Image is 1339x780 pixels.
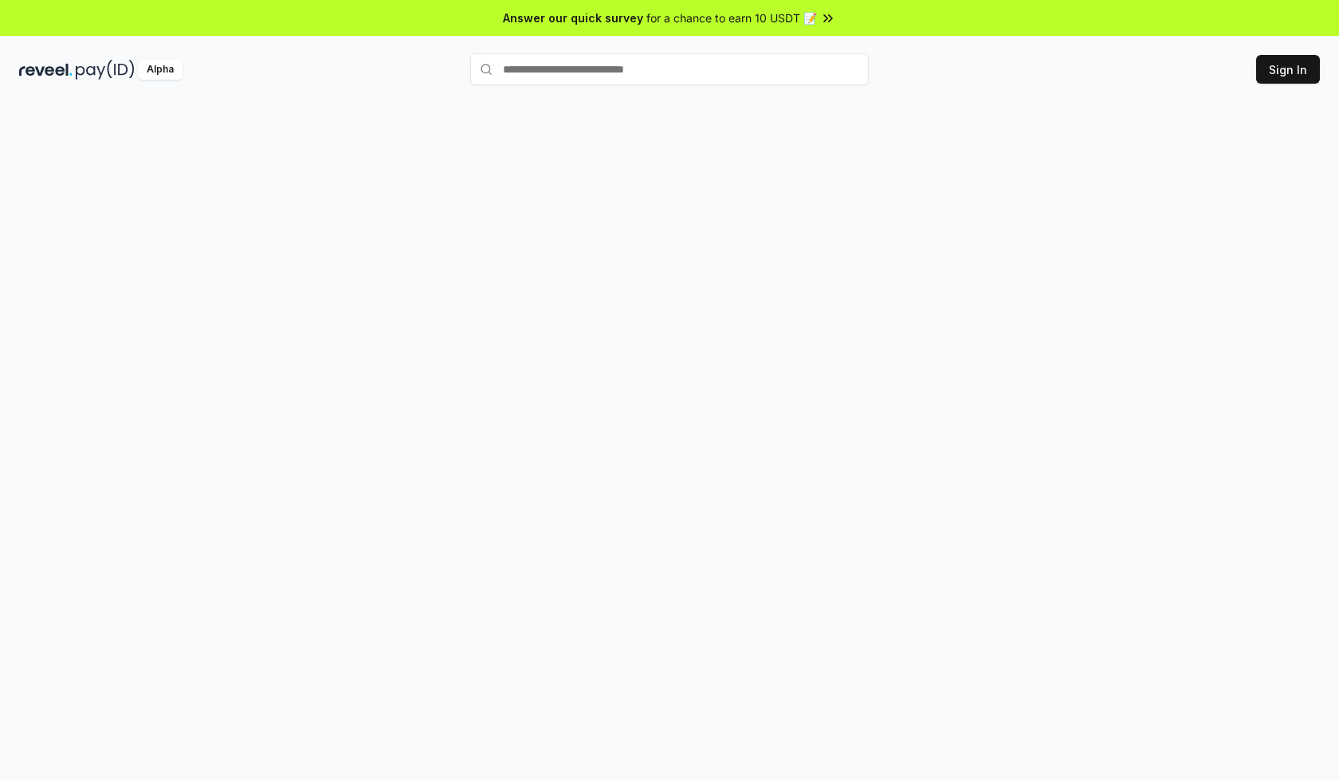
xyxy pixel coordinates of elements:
[76,60,135,80] img: pay_id
[19,60,73,80] img: reveel_dark
[503,10,643,26] span: Answer our quick survey
[646,10,817,26] span: for a chance to earn 10 USDT 📝
[1256,55,1320,84] button: Sign In
[138,60,183,80] div: Alpha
